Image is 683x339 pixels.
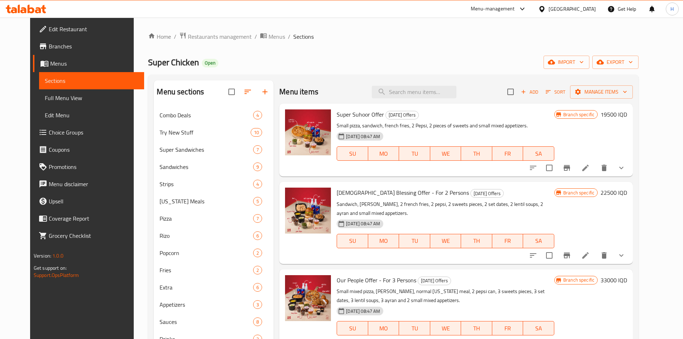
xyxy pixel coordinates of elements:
[601,188,627,198] h6: 22500 IQD
[253,112,262,119] span: 4
[613,247,630,264] button: show more
[253,197,262,206] div: items
[343,133,383,140] span: [DATE] 08:47 AM
[33,20,144,38] a: Edit Restaurant
[495,236,521,246] span: FR
[285,109,331,155] img: Super Suhoor Offer
[253,163,262,171] div: items
[526,149,551,159] span: SA
[160,317,253,326] span: Sauces
[470,189,504,198] div: Ramadan Offers
[253,214,262,223] div: items
[340,149,365,159] span: SU
[402,236,427,246] span: TU
[52,251,63,260] span: 1.0.0
[49,25,138,33] span: Edit Restaurant
[45,111,138,119] span: Edit Menu
[613,159,630,176] button: show more
[49,42,138,51] span: Branches
[253,317,262,326] div: items
[154,313,274,330] div: Sauces8
[253,231,262,240] div: items
[549,5,596,13] div: [GEOGRAPHIC_DATA]
[45,76,138,85] span: Sections
[385,111,419,119] div: Ramadan Offers
[526,236,551,246] span: SA
[544,86,567,98] button: Sort
[523,234,554,248] button: SA
[399,234,430,248] button: TU
[49,214,138,223] span: Coverage Report
[160,197,253,206] span: [US_STATE] Meals
[337,146,368,161] button: SU
[617,164,626,172] svg: Show Choices
[518,86,541,98] button: Add
[279,86,318,97] h2: Menu items
[471,189,503,198] span: [DATE] Offers
[371,236,397,246] span: MO
[464,323,489,334] span: TH
[495,149,521,159] span: FR
[492,234,523,248] button: FR
[154,141,274,158] div: Super Sandwiches7
[337,200,554,218] p: Sandwich, [PERSON_NAME], 2 french fries, 2 pepsi, 2 sweets pieces, 2 set dates, 2 lentil soups, 2...
[399,321,430,335] button: TU
[601,275,627,285] h6: 33000 IQD
[33,124,144,141] a: Choice Groups
[160,111,253,119] span: Combo Deals
[34,263,67,273] span: Get support on:
[174,32,176,41] li: /
[33,227,144,244] a: Grocery Checklist
[160,249,253,257] span: Popcorn
[49,163,138,171] span: Promotions
[33,193,144,210] a: Upsell
[598,58,633,67] span: export
[581,164,590,172] a: Edit menu item
[50,59,138,68] span: Menus
[160,283,253,292] span: Extra
[617,251,626,260] svg: Show Choices
[343,220,383,227] span: [DATE] 08:47 AM
[33,141,144,158] a: Coupons
[371,149,397,159] span: MO
[253,267,262,274] span: 2
[293,32,314,41] span: Sections
[148,54,199,70] span: Super Chicken
[544,56,589,69] button: import
[160,128,251,137] div: Try New Stuff
[154,193,274,210] div: [US_STATE] Meals5
[253,283,262,292] div: items
[148,32,171,41] a: Home
[461,234,492,248] button: TH
[418,277,451,285] span: [DATE] Offers
[596,159,613,176] button: delete
[371,323,397,334] span: MO
[492,321,523,335] button: FR
[160,145,253,154] span: Super Sandwiches
[154,227,274,244] div: Rizo6
[154,158,274,175] div: Sandwiches9
[33,175,144,193] a: Menu disclaimer
[39,89,144,107] a: Full Menu View
[337,275,416,286] span: Our People Offer - For 3 Persons
[253,198,262,205] span: 5
[269,32,285,41] span: Menus
[253,284,262,291] span: 6
[337,321,368,335] button: SU
[461,146,492,161] button: TH
[523,146,554,161] button: SA
[33,55,144,72] a: Menus
[285,188,331,234] img: Ramadan Blessing Offer - For 2 Persons
[256,83,274,100] button: Add section
[560,277,597,283] span: Branch specific
[525,247,542,264] button: sort-choices
[558,247,575,264] button: Branch-specific-item
[596,247,613,264] button: delete
[368,146,399,161] button: MO
[253,232,262,239] span: 6
[285,275,331,321] img: Our People Offer - For 3 Persons
[560,189,597,196] span: Branch specific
